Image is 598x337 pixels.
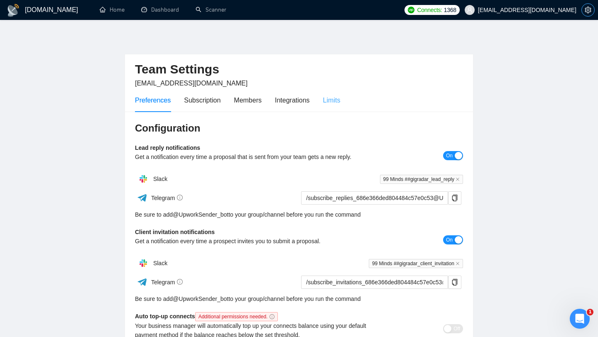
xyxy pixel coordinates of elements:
[275,95,310,105] div: Integrations
[570,309,590,329] iframe: Intercom live chat
[135,210,463,219] div: Be sure to add to your group/channel before you run the command
[448,276,461,289] button: copy
[177,279,183,285] span: info-circle
[446,235,453,244] span: On
[135,80,248,87] span: [EMAIL_ADDRESS][DOMAIN_NAME]
[153,176,167,182] span: Slack
[444,5,456,15] span: 1368
[234,95,262,105] div: Members
[417,5,442,15] span: Connects:
[135,152,381,161] div: Get a notification every time a proposal that is sent from your team gets a new reply.
[135,95,171,105] div: Preferences
[184,95,221,105] div: Subscription
[448,191,461,205] button: copy
[137,277,147,287] img: ww3wtPAAAAAElFTkSuQmCC
[135,144,200,151] b: Lead reply notifications
[196,6,226,13] a: searchScanner
[135,171,152,187] img: hpQkSZIkSZIkSZIkSZIkSZIkSZIkSZIkSZIkSZIkSZIkSZIkSZIkSZIkSZIkSZIkSZIkSZIkSZIkSZIkSZIkSZIkSZIkSZIkS...
[323,95,341,105] div: Limits
[446,151,453,160] span: On
[448,195,461,201] span: copy
[467,7,473,13] span: user
[173,210,228,219] a: @UpworkSender_bot
[582,7,594,13] span: setting
[135,313,281,320] b: Auto top-up connects
[135,294,463,303] div: Be sure to add to your group/channel before you run the command
[135,255,152,271] img: hpQkSZIkSZIkSZIkSZIkSZIkSZIkSZIkSZIkSZIkSZIkSZIkSZIkSZIkSZIkSZIkSZIkSZIkSZIkSZIkSZIkSZIkSZIkSZIkS...
[369,259,463,268] span: 99 Minds ##gigradar_client_invitation
[7,4,20,17] img: logo
[173,294,228,303] a: @UpworkSender_bot
[408,7,414,13] img: upwork-logo.png
[153,260,167,266] span: Slack
[141,6,179,13] a: dashboardDashboard
[587,309,593,315] span: 1
[151,279,183,286] span: Telegram
[456,177,460,181] span: close
[135,229,215,235] b: Client invitation notifications
[100,6,125,13] a: homeHome
[135,61,463,78] h2: Team Settings
[195,312,278,321] span: Additional permissions needed.
[581,3,595,17] button: setting
[135,237,381,246] div: Get a notification every time a prospect invites you to submit a proposal.
[135,122,463,135] h3: Configuration
[456,261,460,266] span: close
[448,279,461,286] span: copy
[380,175,463,184] span: 99 Minds ##gigradar_lead_reply
[151,195,183,201] span: Telegram
[137,193,147,203] img: ww3wtPAAAAAElFTkSuQmCC
[270,314,274,319] span: info-circle
[177,195,183,200] span: info-circle
[453,324,460,333] span: Off
[581,7,595,13] a: setting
